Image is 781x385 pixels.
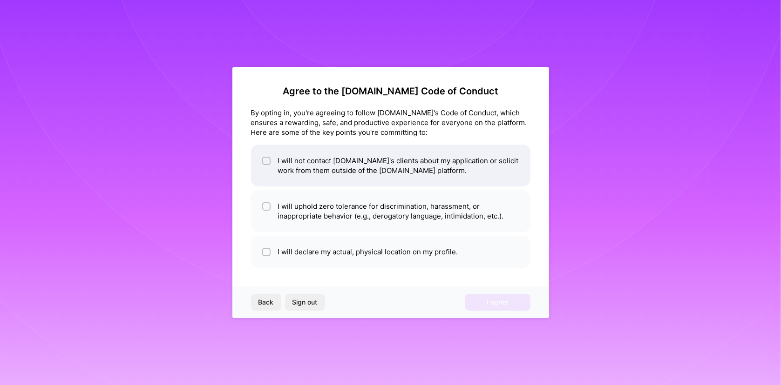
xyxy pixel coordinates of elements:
[251,86,530,97] h2: Agree to the [DOMAIN_NAME] Code of Conduct
[251,145,530,186] li: I will not contact [DOMAIN_NAME]'s clients about my application or solicit work from them outside...
[292,298,318,307] span: Sign out
[258,298,274,307] span: Back
[285,294,325,311] button: Sign out
[251,108,530,137] div: By opting in, you're agreeing to follow [DOMAIN_NAME]'s Code of Conduct, which ensures a rewardin...
[251,294,281,311] button: Back
[251,190,530,232] li: I will uphold zero tolerance for discrimination, harassment, or inappropriate behavior (e.g., der...
[251,236,530,268] li: I will declare my actual, physical location on my profile.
